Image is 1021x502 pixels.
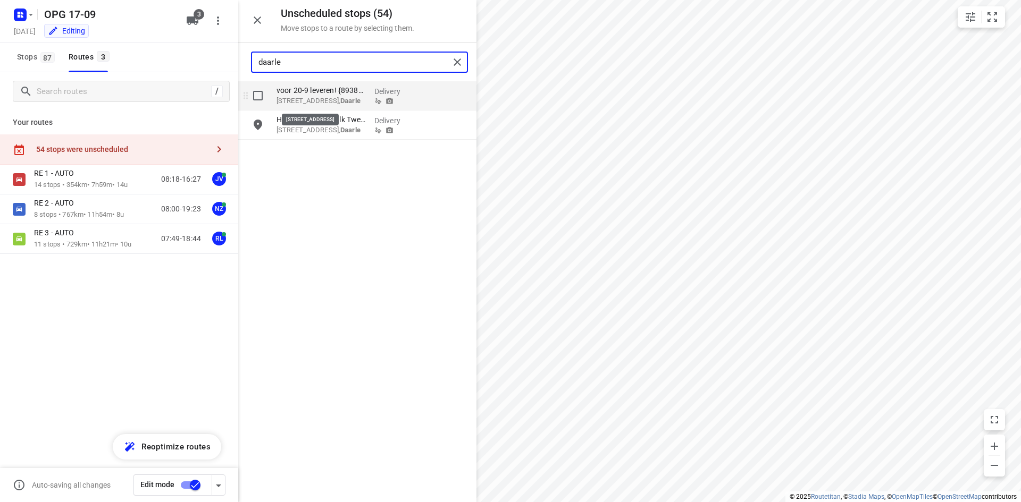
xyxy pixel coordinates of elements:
a: Stadia Maps [848,493,884,500]
span: Stops [17,50,58,64]
a: OpenStreetMap [938,493,982,500]
span: Select [247,85,269,106]
p: Delivery [374,86,414,97]
span: 87 [40,52,55,63]
p: 11 stops • 729km • 11h21m • 10u [34,240,131,250]
p: Auto-saving all changes [32,481,111,489]
div: 54 stops were unscheduled [36,145,208,154]
p: 08:00-19:23 [161,203,201,215]
span: Edit mode [140,480,174,489]
span: 3 [97,51,110,62]
div: Driver app settings [212,478,225,491]
p: RE 1 - AUTO [34,168,80,178]
button: Map settings [960,6,981,28]
p: Delivery [374,115,414,126]
p: voor 20-9 leveren! {89382} Valk Tweewielers [277,85,366,96]
p: 14 stops • 354km • 7h59m • 14u [34,180,128,190]
div: NZ [212,202,226,216]
p: [STREET_ADDRESS], [277,96,366,106]
div: RL [212,232,226,245]
p: H16-09{89408} Valk Tweewielers [277,114,366,125]
p: Your routes [13,117,225,128]
h5: Unscheduled stops ( 54 ) [281,7,414,20]
div: / [211,86,223,97]
button: More [207,10,229,31]
a: OpenMapTiles [892,493,933,500]
div: JV [212,172,226,186]
p: Hellendoornseweg 7A, Daarle [277,125,366,135]
p: 8 stops • 767km • 11h54m • 8u [34,210,124,220]
p: Move stops to a route by selecting them. [281,24,414,32]
div: small contained button group [958,6,1005,28]
button: Fit zoom [982,6,1003,28]
span: 3 [194,9,204,20]
div: Routes [69,50,113,64]
p: 07:49-18:44 [161,233,201,244]
input: Search unscheduled stops [258,54,449,71]
button: JV [208,168,230,190]
a: Routetitan [811,493,841,500]
h5: Project date [10,25,40,37]
span: Reoptimize routes [141,440,211,454]
input: Search routes [37,83,211,100]
b: Daarle [340,97,361,105]
button: NZ [208,198,230,219]
b: Daarle [340,126,361,134]
button: Close [247,10,268,31]
button: RL [208,228,230,249]
li: © 2025 , © , © © contributors [790,493,1017,500]
p: 08:18-16:27 [161,174,201,185]
div: You are currently in edit mode. [48,25,85,36]
button: 3 [182,10,203,31]
p: RE 3 - AUTO [34,228,80,237]
button: Reoptimize routes [113,434,221,460]
h5: Rename [40,6,178,23]
div: grid [238,81,476,501]
p: RE 2 - AUTO [34,198,80,208]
